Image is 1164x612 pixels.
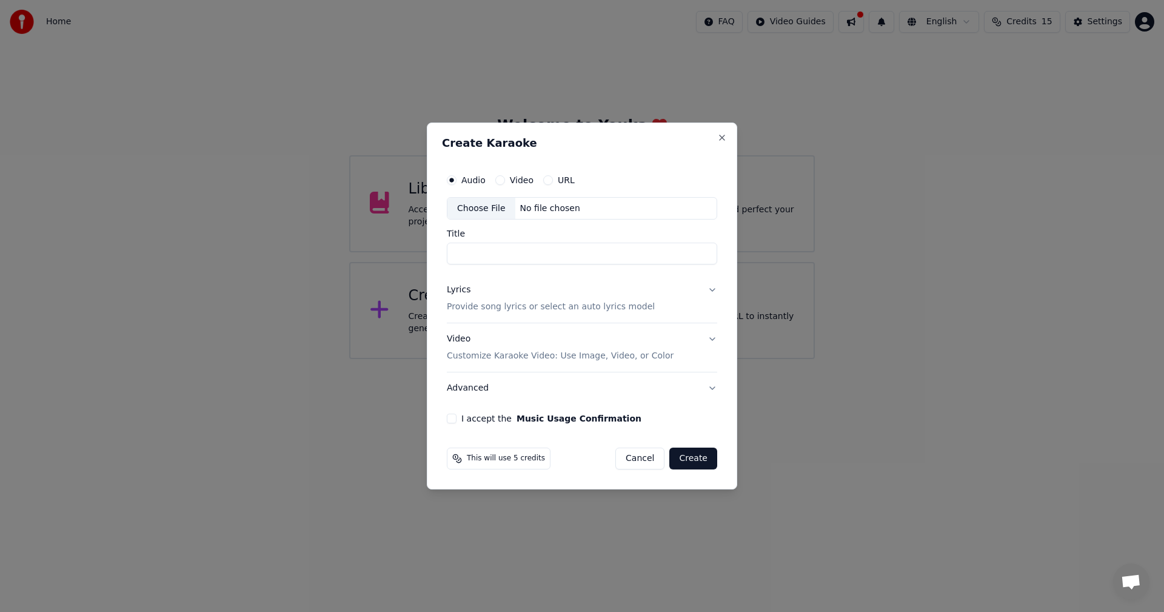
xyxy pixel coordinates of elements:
[558,176,575,184] label: URL
[461,414,641,423] label: I accept the
[447,198,515,220] div: Choose File
[447,230,717,238] label: Title
[615,448,664,469] button: Cancel
[461,176,486,184] label: Audio
[447,372,717,404] button: Advanced
[447,334,674,363] div: Video
[447,275,717,323] button: LyricsProvide song lyrics or select an auto lyrics model
[447,350,674,362] p: Customize Karaoke Video: Use Image, Video, or Color
[669,448,717,469] button: Create
[510,176,533,184] label: Video
[467,454,545,463] span: This will use 5 credits
[442,138,722,149] h2: Create Karaoke
[517,414,641,423] button: I accept the
[447,284,470,297] div: Lyrics
[447,301,655,314] p: Provide song lyrics or select an auto lyrics model
[447,324,717,372] button: VideoCustomize Karaoke Video: Use Image, Video, or Color
[515,203,585,215] div: No file chosen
